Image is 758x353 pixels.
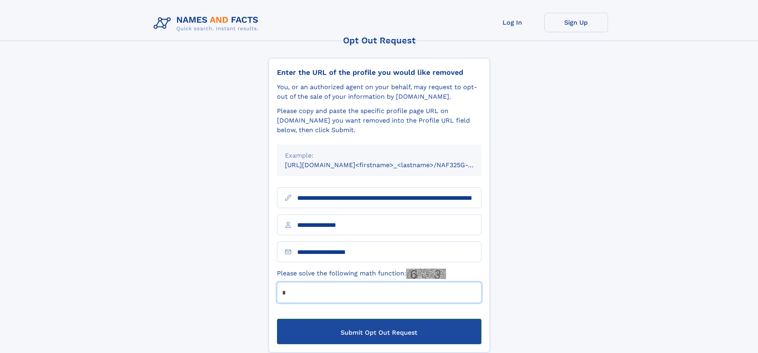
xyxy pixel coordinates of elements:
[277,68,481,77] div: Enter the URL of the profile you would like removed
[285,161,497,169] small: [URL][DOMAIN_NAME]<firstname>_<lastname>/NAF325G-xxxxxxxx
[277,269,446,279] label: Please solve the following math function:
[277,106,481,135] div: Please copy and paste the specific profile page URL on [DOMAIN_NAME] you want removed into the Pr...
[285,151,474,160] div: Example:
[150,13,265,34] img: Logo Names and Facts
[277,82,481,101] div: You, or an authorized agent on your behalf, may request to opt-out of the sale of your informatio...
[481,13,544,32] a: Log In
[544,13,608,32] a: Sign Up
[277,319,481,344] button: Submit Opt Out Request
